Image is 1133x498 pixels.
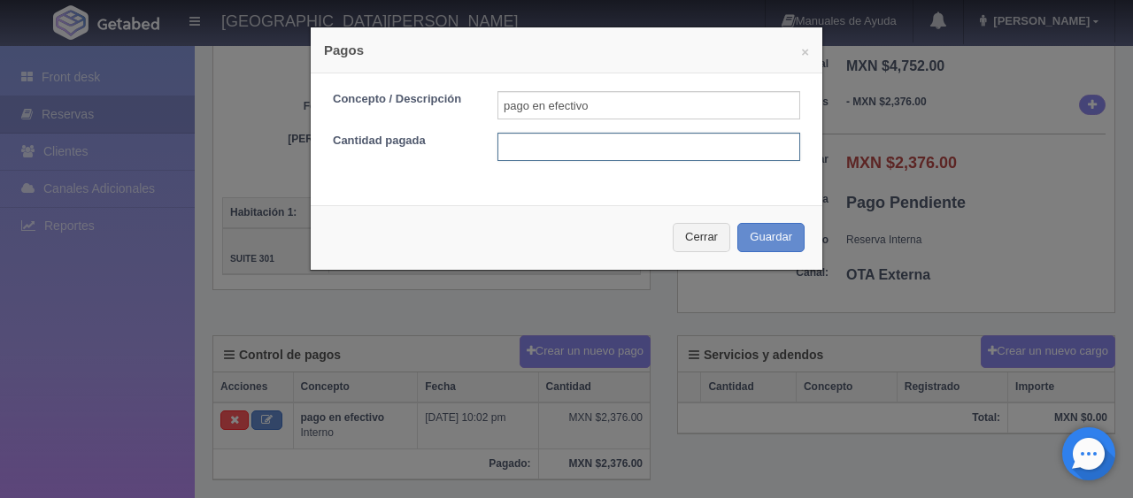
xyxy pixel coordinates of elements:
h4: Pagos [324,41,809,59]
label: Concepto / Descripción [320,91,484,108]
button: Guardar [737,223,805,252]
button: Cerrar [673,223,730,252]
label: Cantidad pagada [320,133,484,149]
button: × [801,45,809,58]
